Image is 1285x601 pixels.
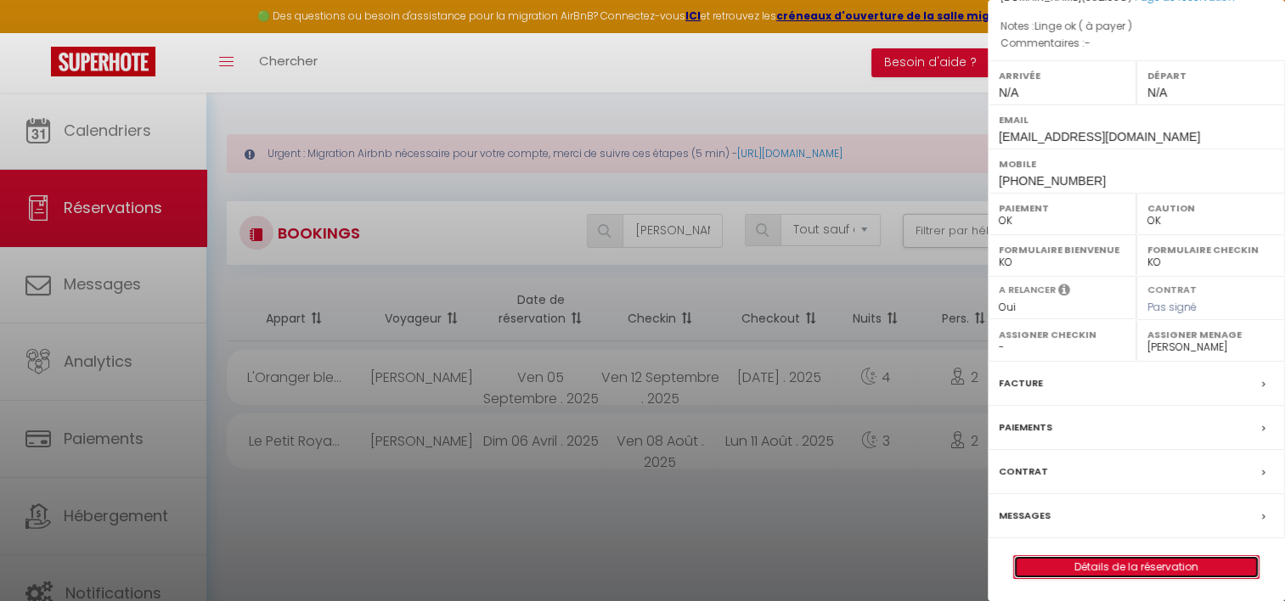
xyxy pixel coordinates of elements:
[999,418,1052,436] label: Paiements
[1147,67,1274,84] label: Départ
[999,174,1106,188] span: [PHONE_NUMBER]
[1147,86,1167,99] span: N/A
[999,86,1018,99] span: N/A
[999,130,1200,143] span: [EMAIL_ADDRESS][DOMAIN_NAME]
[999,111,1274,128] label: Email
[999,283,1056,297] label: A relancer
[999,199,1125,216] label: Paiement
[1147,241,1274,258] label: Formulaire Checkin
[1147,326,1274,343] label: Assigner Menage
[1147,199,1274,216] label: Caution
[1058,283,1070,301] i: Sélectionner OUI si vous souhaiter envoyer les séquences de messages post-checkout
[999,463,1048,480] label: Contrat
[1085,36,1091,50] span: -
[1034,19,1132,33] span: Linge ok ( à payer )
[999,155,1274,172] label: Mobile
[1213,525,1272,588] iframe: Chat
[999,507,1051,525] label: Messages
[1014,556,1259,578] a: Détails de la réservation
[999,67,1125,84] label: Arrivée
[999,241,1125,258] label: Formulaire Bienvenue
[1147,300,1197,314] span: Pas signé
[1013,555,1260,579] button: Détails de la réservation
[1000,18,1272,35] p: Notes :
[999,374,1043,392] label: Facture
[999,326,1125,343] label: Assigner Checkin
[14,7,65,58] button: Ouvrir le widget de chat LiveChat
[1147,283,1197,294] label: Contrat
[1000,35,1272,52] p: Commentaires :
